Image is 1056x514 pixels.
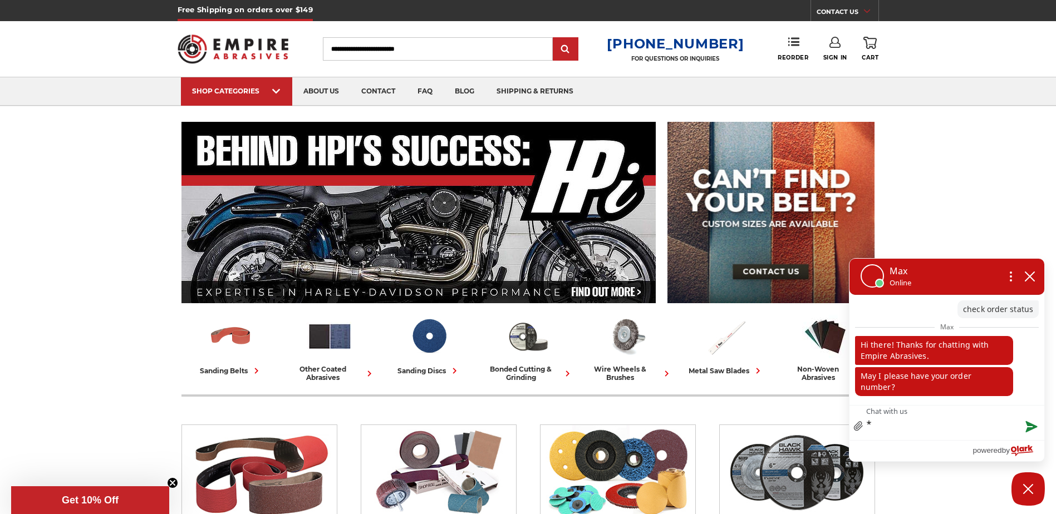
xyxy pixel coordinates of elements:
a: sanding discs [384,313,474,377]
a: contact [350,77,406,106]
button: Send message [1016,414,1044,440]
span: by [1002,443,1010,457]
p: Hi there! Thanks for chatting with Empire Abrasives. [855,336,1013,365]
a: metal saw blades [681,313,772,377]
img: Empire Abrasives [178,27,289,71]
a: Powered by Olark [972,441,1044,461]
a: faq [406,77,444,106]
span: Get 10% Off [62,495,119,506]
div: metal saw blades [689,365,764,377]
p: check order status [957,300,1039,318]
button: close chatbox [1021,268,1039,285]
a: about us [292,77,350,106]
img: Non-woven Abrasives [802,313,848,359]
a: CONTACT US [817,6,878,21]
div: chat [849,295,1044,405]
img: Bonded Cutting & Grinding [505,313,551,359]
p: Max [890,264,911,278]
input: Submit [554,38,577,61]
div: bonded cutting & grinding [483,365,573,382]
img: promo banner for custom belts. [667,122,875,303]
button: Close teaser [167,477,178,488]
img: Wire Wheels & Brushes [604,313,650,359]
div: olark chatbox [849,258,1045,462]
div: SHOP CATEGORIES [192,87,281,95]
a: Reorder [778,37,808,61]
label: Chat with us [866,407,907,415]
a: blog [444,77,485,106]
span: Reorder [778,54,808,61]
span: powered [972,443,1001,457]
a: sanding belts [186,313,276,377]
a: wire wheels & brushes [582,313,672,382]
button: Close Chatbox [1011,472,1045,506]
a: file upload [849,413,867,440]
span: Max [935,320,959,334]
p: May I please have your order number? [855,367,1013,396]
div: non-woven abrasives [780,365,871,382]
img: Other Coated Abrasives [307,313,353,359]
div: other coated abrasives [285,365,375,382]
p: FOR QUESTIONS OR INQUIRIES [607,55,744,62]
a: Cart [862,37,878,61]
a: bonded cutting & grinding [483,313,573,382]
button: Open chat options menu [1001,267,1021,286]
a: [PHONE_NUMBER] [607,36,744,52]
a: non-woven abrasives [780,313,871,382]
img: Sanding Belts [208,313,254,359]
img: Banner for an interview featuring Horsepower Inc who makes Harley performance upgrades featured o... [181,122,656,303]
span: Sign In [823,54,847,61]
div: Get 10% OffClose teaser [11,486,169,514]
img: Metal Saw Blades [703,313,749,359]
span: Cart [862,54,878,61]
div: wire wheels & brushes [582,365,672,382]
div: sanding discs [397,365,460,377]
p: Online [890,278,911,288]
a: shipping & returns [485,77,585,106]
img: Sanding Discs [406,313,452,359]
a: other coated abrasives [285,313,375,382]
div: sanding belts [200,365,262,377]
